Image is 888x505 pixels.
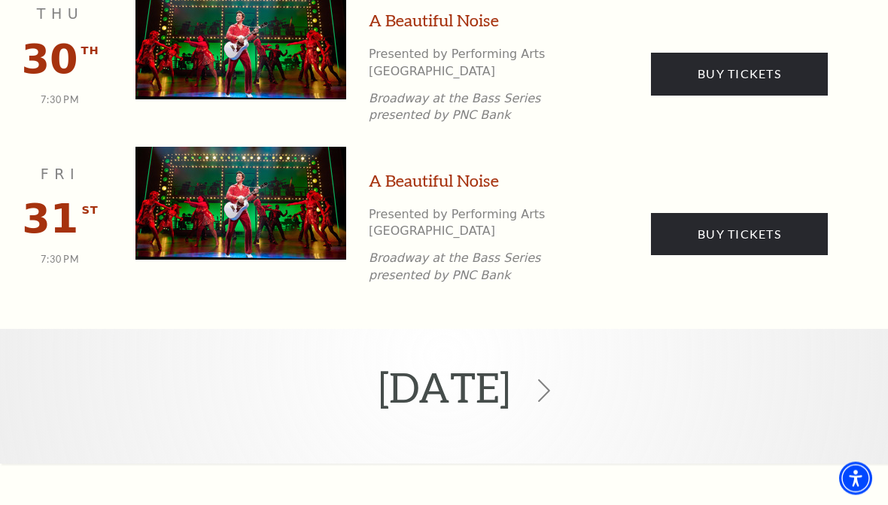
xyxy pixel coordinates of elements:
[379,341,510,435] h2: [DATE]
[15,4,105,26] p: Thu
[21,36,78,84] span: 30
[369,207,583,241] p: Presented by Performing Arts [GEOGRAPHIC_DATA]
[81,42,99,61] span: th
[369,10,499,33] a: A Beautiful Noise
[81,202,98,221] span: st
[839,462,872,495] div: Accessibility Menu
[41,95,79,106] span: 7:30 PM
[369,47,583,81] p: Presented by Performing Arts [GEOGRAPHIC_DATA]
[369,251,583,284] p: Broadway at the Bass Series presented by PNC Bank
[135,148,346,260] img: A Beautiful Noise
[651,53,828,96] a: Buy Tickets
[15,164,105,186] p: Fri
[41,254,79,266] span: 7:30 PM
[369,91,583,125] p: Broadway at the Bass Series presented by PNC Bank
[22,196,78,243] span: 31
[369,170,499,193] a: A Beautiful Noise
[533,380,555,403] svg: Click to view the next month
[651,214,828,256] a: Buy Tickets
